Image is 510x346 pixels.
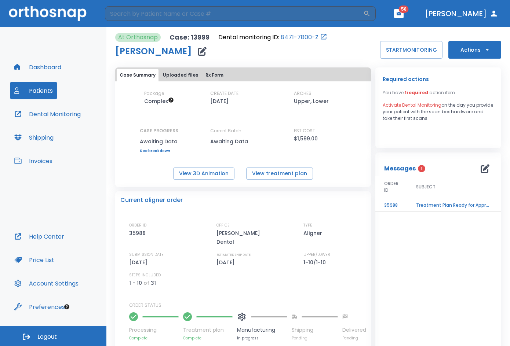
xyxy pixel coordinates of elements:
[237,326,287,334] p: Manufacturing
[399,5,409,13] span: 58
[294,134,318,143] p: $1,599.00
[303,251,330,258] p: UPPER/LOWER
[120,196,183,205] p: Current aligner order
[63,303,70,310] div: Tooltip anchor
[384,180,398,194] span: ORDER ID
[216,251,251,258] p: ESTIMATED SHIP DATE
[170,33,210,42] p: Case: 13999
[140,137,178,146] p: Awaiting Data
[292,326,338,334] p: Shipping
[151,279,156,287] p: 31
[384,164,416,173] p: Messages
[118,33,158,42] p: At Orthosnap
[216,229,279,246] p: [PERSON_NAME] Dental
[422,7,501,20] button: [PERSON_NAME]
[383,89,455,96] p: You have action item
[407,199,499,212] td: Treatment Plan Ready for Approval!
[129,229,148,238] p: 35988
[129,302,366,309] p: ORDER STATUS
[10,251,59,269] button: Price List
[183,335,233,341] p: Complete
[383,102,441,108] span: Activate Dental Monitoring
[294,90,312,97] p: ARCHES
[117,69,369,81] div: tabs
[129,272,161,279] p: STEPS INCLUDED
[416,184,436,190] span: SUBJECT
[129,335,179,341] p: Complete
[140,149,178,153] a: See breakdown
[375,199,407,212] td: 35988
[292,335,338,341] p: Pending
[246,168,313,180] button: View treatment plan
[281,33,318,42] a: 8471-7800-Z
[10,58,66,76] button: Dashboard
[210,128,276,134] p: Current Batch
[105,6,363,21] input: Search by Patient Name or Case #
[303,229,325,238] p: Aligner
[210,97,229,106] p: [DATE]
[303,258,328,267] p: 1-10/1-10
[218,33,327,42] div: Open patient in dental monitoring portal
[144,97,174,105] span: Up to 50 Steps (100 aligners)
[160,69,201,81] button: Uploaded files
[405,89,428,96] span: 1 required
[115,47,192,56] h1: [PERSON_NAME]
[216,222,230,229] p: OFFICE
[173,168,234,180] button: View 3D Animation
[216,258,237,267] p: [DATE]
[383,75,429,84] p: Required actions
[383,102,494,122] p: on the day you provide your patient with the scan box hardware and take their first scans.
[210,90,238,97] p: CREATE DATE
[294,128,315,134] p: EST COST
[10,298,69,316] button: Preferences
[10,82,57,99] button: Patients
[129,326,179,334] p: Processing
[140,128,178,134] p: CASE PROGRESS
[129,258,150,267] p: [DATE]
[143,279,149,287] p: of
[10,228,69,245] button: Help Center
[183,326,233,334] p: Treatment plan
[448,41,501,59] button: Actions
[9,6,87,21] img: Orthosnap
[37,333,57,341] span: Logout
[203,69,226,81] button: Rx Form
[129,251,164,258] p: SUBMISSION DATE
[210,137,276,146] p: Awaiting Data
[418,165,425,172] span: 1
[144,90,164,97] p: Package
[10,275,83,292] button: Account Settings
[117,69,159,81] button: Case Summary
[237,335,287,341] p: In progress
[10,129,58,146] button: Shipping
[342,326,366,334] p: Delivered
[342,335,366,341] p: Pending
[129,222,146,229] p: ORDER ID
[294,97,329,106] p: Upper, Lower
[218,33,279,42] p: Dental monitoring ID:
[303,222,312,229] p: TYPE
[10,152,57,170] button: Invoices
[380,41,442,59] button: STARTMONITORING
[10,105,85,123] button: Dental Monitoring
[129,279,142,287] p: 1 - 10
